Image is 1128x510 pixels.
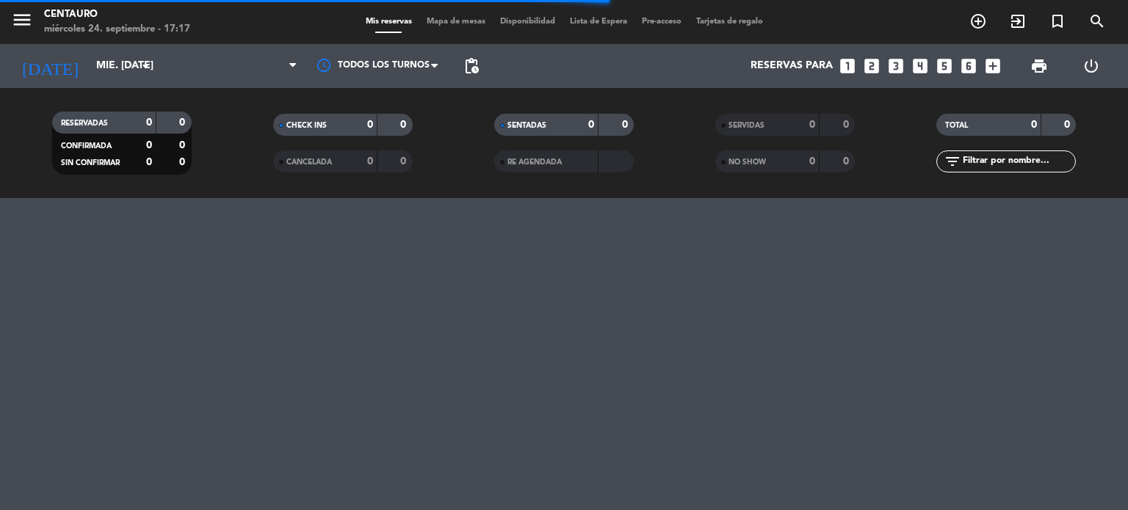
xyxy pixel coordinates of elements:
[1030,57,1048,75] span: print
[11,9,33,31] i: menu
[1088,12,1106,30] i: search
[11,9,33,36] button: menu
[809,120,815,130] strong: 0
[1049,12,1066,30] i: turned_in_not
[146,140,152,150] strong: 0
[751,60,833,72] span: Reservas para
[44,7,190,22] div: Centauro
[146,117,152,128] strong: 0
[843,120,852,130] strong: 0
[935,57,954,76] i: looks_5
[961,153,1075,170] input: Filtrar por nombre...
[179,157,188,167] strong: 0
[367,120,373,130] strong: 0
[367,156,373,167] strong: 0
[563,18,634,26] span: Lista de Espera
[959,57,978,76] i: looks_6
[945,122,968,129] span: TOTAL
[11,50,89,82] i: [DATE]
[1064,120,1073,130] strong: 0
[400,156,409,167] strong: 0
[179,140,188,150] strong: 0
[886,57,905,76] i: looks_3
[44,22,190,37] div: miércoles 24. septiembre - 17:17
[944,153,961,170] i: filter_list
[969,12,987,30] i: add_circle_outline
[358,18,419,26] span: Mis reservas
[1031,120,1037,130] strong: 0
[137,57,154,75] i: arrow_drop_down
[146,157,152,167] strong: 0
[911,57,930,76] i: looks_4
[622,120,631,130] strong: 0
[588,120,594,130] strong: 0
[728,159,766,166] span: NO SHOW
[179,117,188,128] strong: 0
[809,156,815,167] strong: 0
[493,18,563,26] span: Disponibilidad
[838,57,857,76] i: looks_one
[634,18,689,26] span: Pre-acceso
[689,18,770,26] span: Tarjetas de regalo
[1009,12,1027,30] i: exit_to_app
[507,159,562,166] span: RE AGENDADA
[843,156,852,167] strong: 0
[507,122,546,129] span: SENTADAS
[61,120,108,127] span: RESERVADAS
[862,57,881,76] i: looks_two
[61,159,120,167] span: SIN CONFIRMAR
[419,18,493,26] span: Mapa de mesas
[463,57,480,75] span: pending_actions
[61,142,112,150] span: CONFIRMADA
[983,57,1002,76] i: add_box
[286,122,327,129] span: CHECK INS
[728,122,764,129] span: SERVIDAS
[1082,57,1100,75] i: power_settings_new
[1065,44,1117,88] div: LOG OUT
[400,120,409,130] strong: 0
[286,159,332,166] span: CANCELADA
